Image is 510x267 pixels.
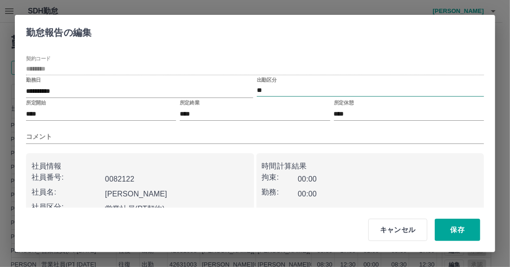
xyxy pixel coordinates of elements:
p: 社員番号: [32,172,101,183]
label: 所定休憩 [334,99,353,106]
p: 社員情報 [32,161,248,172]
button: 保存 [435,219,480,241]
b: 0082122 [105,175,134,183]
p: 勤務: [262,187,298,198]
b: [PERSON_NAME] [105,190,167,198]
b: 00:00 [298,190,317,198]
b: 営業社員(PT契約) [105,205,165,213]
p: 社員名: [32,187,101,198]
label: 所定終業 [180,99,199,106]
b: 00:00 [298,175,317,183]
h2: 勤怠報告の編集 [15,15,103,46]
label: 所定開始 [26,99,46,106]
p: 時間計算結果 [262,161,479,172]
label: 契約コード [26,55,51,62]
label: 勤務日 [26,77,41,84]
label: 出勤区分 [257,77,276,84]
p: 拘束: [262,172,298,183]
p: 社員区分: [32,202,101,213]
button: キャンセル [368,219,427,241]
